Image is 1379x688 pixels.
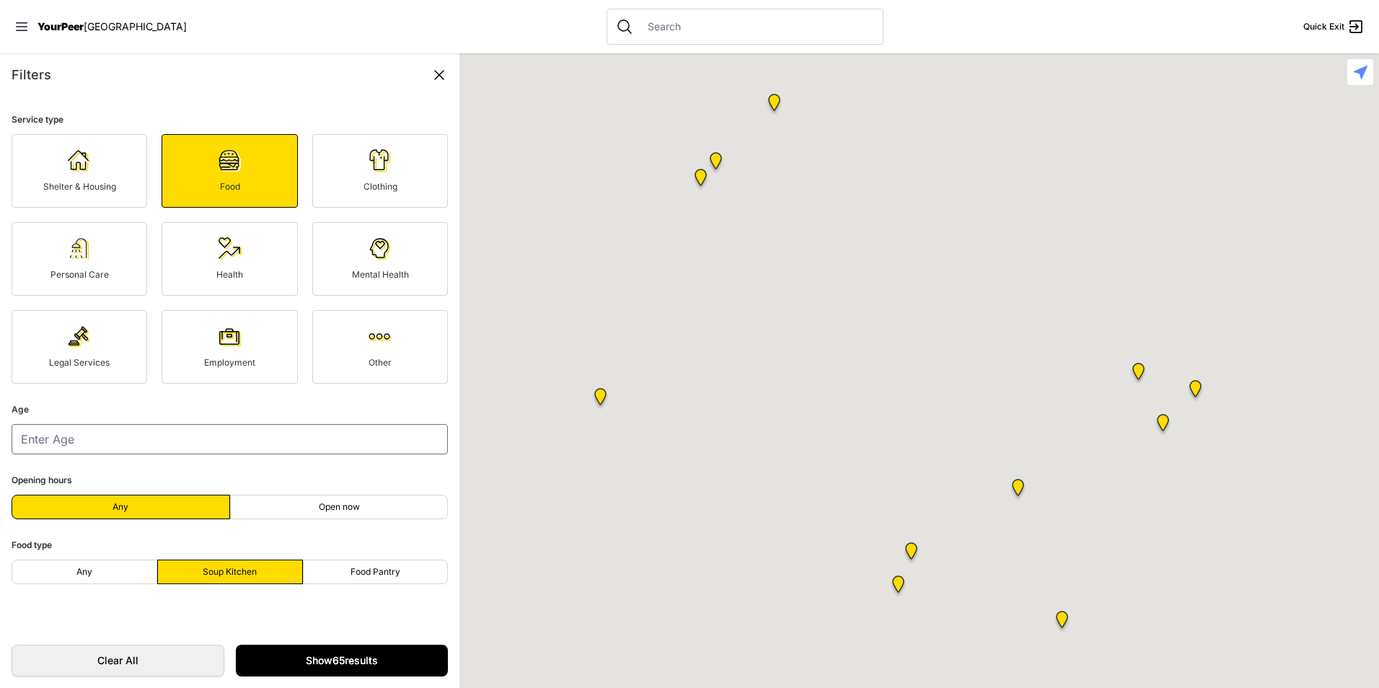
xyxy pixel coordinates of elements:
span: Other [369,357,392,368]
a: Employment [162,310,297,384]
span: Any [76,566,92,578]
span: Food type [12,539,52,550]
span: Health [216,269,243,280]
span: Age [12,404,29,415]
div: Food Provider [759,88,789,123]
span: Opening hours [12,475,72,485]
span: Any [113,501,128,513]
a: Clothing [312,134,448,208]
span: Legal Services [49,357,110,368]
span: Employment [204,357,255,368]
a: Food [162,134,297,208]
div: Manhattan [884,570,913,604]
input: Enter Age [12,424,448,454]
a: Quick Exit [1303,18,1365,35]
a: Show65results [236,645,449,676]
span: Food [220,181,240,192]
a: Other [312,310,448,384]
span: Clothing [364,181,397,192]
span: Open now [319,501,360,513]
div: Senior Programming [686,163,715,198]
a: Personal Care [12,222,147,296]
span: Mental Health [352,269,409,280]
a: Shelter & Housing [12,134,147,208]
a: Mental Health [312,222,448,296]
a: YourPeer[GEOGRAPHIC_DATA] [38,22,187,31]
span: Service type [12,114,63,125]
span: Soup Kitchen [203,566,257,578]
span: YourPeer [38,20,84,32]
span: Personal Care [50,269,109,280]
a: Clear All [12,645,224,676]
span: [GEOGRAPHIC_DATA] [84,20,187,32]
span: Filters [12,67,51,82]
span: Clear All [27,653,209,668]
span: Food Pantry [351,566,400,578]
a: Legal Services [12,310,147,384]
span: Shelter & Housing [43,181,116,192]
div: Avenue Church [1181,374,1210,409]
a: Health [162,222,297,296]
span: Quick Exit [1303,21,1344,32]
input: Search [639,19,874,34]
